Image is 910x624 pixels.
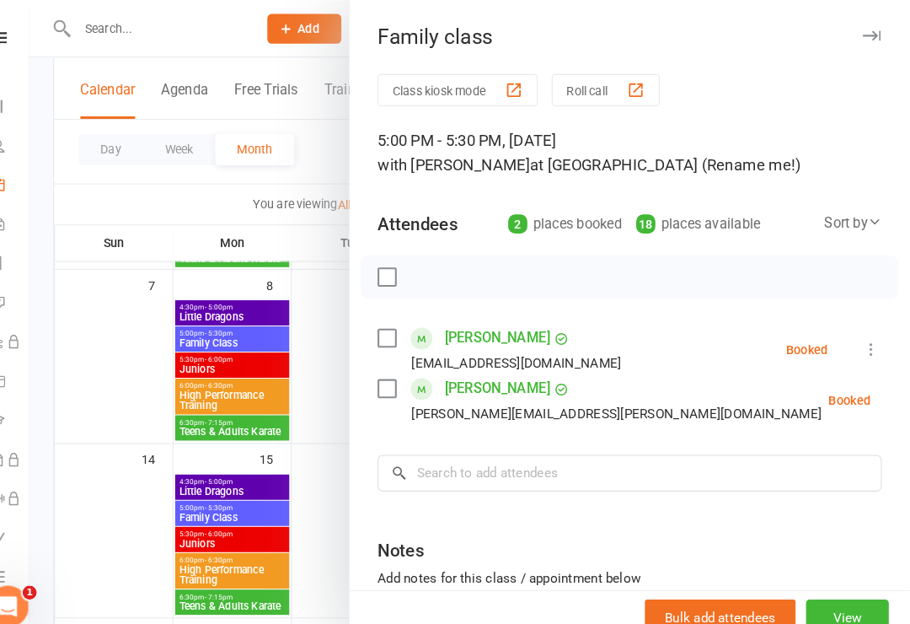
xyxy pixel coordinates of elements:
iframe: Intercom live chat [17,567,57,607]
span: 1 [51,567,65,580]
button: Roll call [564,72,668,103]
div: [EMAIL_ADDRESS][DOMAIN_NAME] [428,341,631,363]
input: Search to add attendees [395,440,883,476]
span: with [PERSON_NAME] [395,150,543,168]
a: People [20,124,58,162]
div: Attendees [395,205,473,229]
a: Payments [20,200,58,238]
a: Reports [20,238,58,276]
a: Product Sales [20,352,58,390]
button: Bulk add attendees [654,580,800,616]
a: [PERSON_NAME] [460,314,562,341]
div: Family class [368,24,910,47]
div: Booked [790,332,831,344]
div: 18 [645,207,664,226]
div: Sort by [827,205,883,227]
div: Add notes for this class / appointment below [395,550,883,570]
a: Assessments [20,503,58,541]
div: Booked [832,381,872,393]
a: Calendar [20,162,58,200]
div: [PERSON_NAME][EMAIL_ADDRESS][PERSON_NAME][DOMAIN_NAME] [428,390,825,412]
span: at [GEOGRAPHIC_DATA] (Rename me!) [543,150,805,168]
div: places available [645,205,766,229]
a: [PERSON_NAME] [460,363,562,390]
div: 5:00 PM - 5:30 PM, [DATE] [395,124,883,171]
button: Class kiosk mode [395,72,550,103]
div: Notes [395,521,440,545]
div: places booked [522,205,632,229]
button: View [810,580,890,616]
a: Dashboard [20,86,58,124]
div: 2 [522,207,540,226]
